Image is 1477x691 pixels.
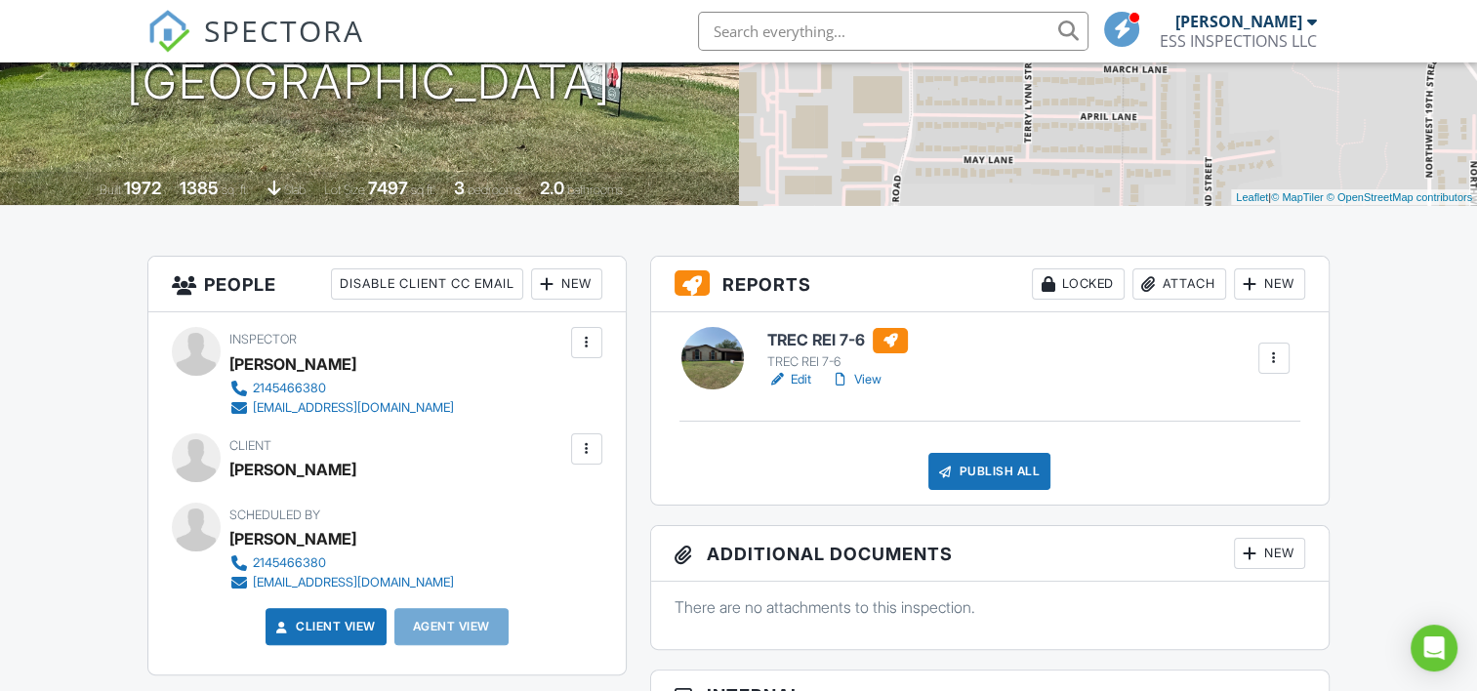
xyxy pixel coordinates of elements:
[1271,191,1324,203] a: © MapTiler
[567,183,623,197] span: bathrooms
[229,524,356,553] div: [PERSON_NAME]
[698,12,1088,51] input: Search everything...
[675,596,1305,618] p: There are no attachments to this inspection.
[928,453,1050,490] div: Publish All
[229,398,454,418] a: [EMAIL_ADDRESS][DOMAIN_NAME]
[1234,268,1305,300] div: New
[127,6,611,109] h1: [DATE] Ln [GEOGRAPHIC_DATA]
[253,575,454,590] div: [EMAIL_ADDRESS][DOMAIN_NAME]
[253,381,326,396] div: 2145466380
[531,268,602,300] div: New
[229,508,320,522] span: Scheduled By
[284,183,306,197] span: slab
[222,183,249,197] span: sq. ft.
[204,10,364,51] span: SPECTORA
[124,178,161,198] div: 1972
[229,573,454,592] a: [EMAIL_ADDRESS][DOMAIN_NAME]
[331,268,523,300] div: Disable Client CC Email
[368,178,408,198] div: 7497
[540,178,564,198] div: 2.0
[324,183,365,197] span: Lot Size
[229,349,356,379] div: [PERSON_NAME]
[1327,191,1472,203] a: © OpenStreetMap contributors
[100,183,121,197] span: Built
[454,178,465,198] div: 3
[253,555,326,571] div: 2145466380
[229,438,271,453] span: Client
[767,328,908,353] h6: TREC REI 7-6
[767,370,811,389] a: Edit
[1411,625,1457,671] div: Open Intercom Messenger
[229,332,297,346] span: Inspector
[1234,538,1305,569] div: New
[272,617,376,636] a: Client View
[1236,191,1268,203] a: Leaflet
[767,328,908,371] a: TREC REI 7-6 TREC REI 7-6
[1175,12,1302,31] div: [PERSON_NAME]
[253,400,454,416] div: [EMAIL_ADDRESS][DOMAIN_NAME]
[468,183,521,197] span: bedrooms
[180,178,219,198] div: 1385
[1032,268,1125,300] div: Locked
[147,10,190,53] img: The Best Home Inspection Software - Spectora
[651,257,1329,312] h3: Reports
[831,370,882,389] a: View
[767,354,908,370] div: TREC REI 7-6
[1160,31,1317,51] div: ESS INSPECTIONS LLC
[1132,268,1226,300] div: Attach
[1231,189,1477,206] div: |
[229,379,454,398] a: 2145466380
[148,257,625,312] h3: People
[229,455,356,484] div: [PERSON_NAME]
[411,183,435,197] span: sq.ft.
[229,553,454,573] a: 2145466380
[651,526,1329,582] h3: Additional Documents
[147,26,364,67] a: SPECTORA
